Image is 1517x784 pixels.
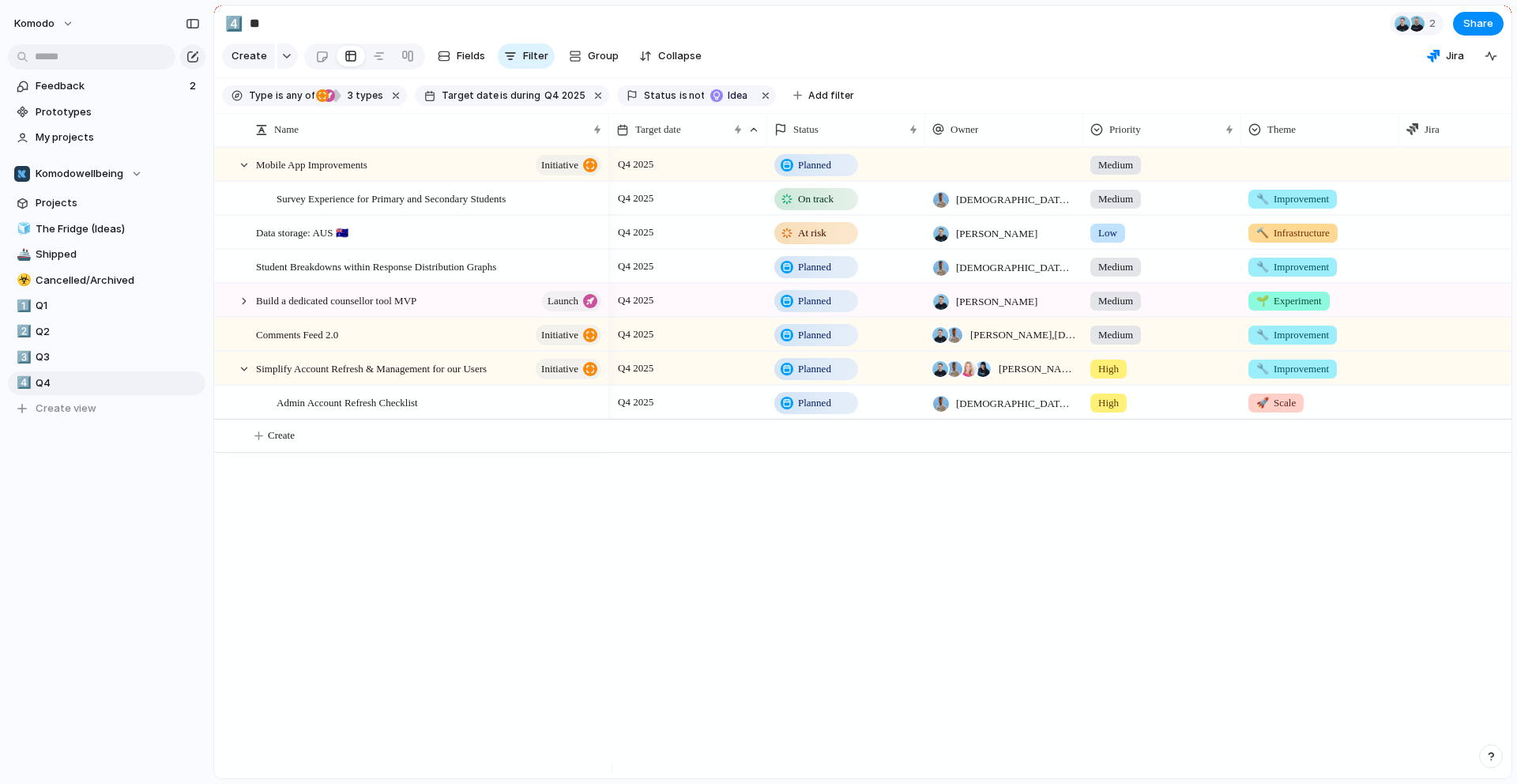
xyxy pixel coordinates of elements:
button: 4️⃣ [221,11,247,36]
button: Komodo [7,11,82,36]
span: Komodowellbeing [36,166,123,182]
span: Planned [798,395,831,411]
span: Idea [728,89,751,103]
button: Komodowellbeing [8,162,205,186]
span: Status [793,122,819,138]
span: Q4 2025 [614,257,657,276]
span: Q4 2025 [614,359,657,378]
span: Theme [1267,122,1296,138]
a: 1️⃣Q1 [8,294,205,318]
span: Planned [798,361,831,377]
span: Add filter [808,89,854,103]
span: Q1 [36,298,200,314]
span: [DEMOGRAPHIC_DATA][PERSON_NAME] [956,396,1076,412]
span: Comments Feed 2.0 [256,325,338,343]
span: is [276,89,284,103]
span: 🔧 [1256,329,1269,341]
button: Fields [431,43,491,69]
span: [DEMOGRAPHIC_DATA][PERSON_NAME] [956,260,1076,276]
a: Prototypes [8,100,205,124]
span: [PERSON_NAME] , [DEMOGRAPHIC_DATA][PERSON_NAME] [970,327,1076,343]
span: Low [1098,225,1117,241]
button: isnot [676,87,708,104]
span: Type [249,89,273,103]
span: At risk [798,225,826,241]
div: ☣️ [17,271,28,289]
span: Improvement [1256,361,1329,377]
span: Create view [36,401,96,416]
a: 3️⃣Q3 [8,345,205,369]
span: Target date [635,122,681,138]
a: 🚢Shipped [8,243,205,266]
span: Status [644,89,676,103]
button: 1️⃣ [14,298,30,314]
span: Medium [1098,293,1133,309]
span: [DEMOGRAPHIC_DATA][PERSON_NAME] [956,192,1076,208]
button: 2️⃣ [14,324,30,340]
span: launch [548,290,578,312]
span: High [1098,395,1119,411]
div: 2️⃣ [17,322,28,341]
button: Idea [706,87,755,104]
span: Filter [523,48,548,64]
span: Name [274,122,299,138]
button: Jira [1421,44,1470,68]
span: Improvement [1256,327,1329,343]
button: launch [542,291,601,311]
span: Experiment [1256,293,1322,309]
button: initiative [536,359,601,379]
span: Shipped [36,247,200,262]
span: Komodo [14,16,55,32]
span: Q4 2025 [544,89,585,103]
span: The Fridge (Ideas) [36,221,200,237]
span: Jira [1446,48,1464,64]
span: Medium [1098,259,1133,275]
span: 🌱 [1256,295,1269,307]
span: Owner [950,122,978,138]
span: [PERSON_NAME] , [DEMOGRAPHIC_DATA][PERSON_NAME] , [PERSON_NAME] , [PERSON_NAME] [999,361,1076,377]
span: Fields [457,48,485,64]
span: Share [1463,16,1493,32]
button: 🚢 [14,247,30,262]
span: 3 [343,89,356,101]
button: initiative [536,325,601,345]
span: initiative [541,154,578,176]
a: Feedback2 [8,74,205,98]
button: initiative [536,155,601,175]
span: 🔨 [1256,227,1269,239]
span: Data storage: AUS 🇦🇺 [256,223,348,241]
span: Build a dedicated counsellor tool MVP [256,291,416,309]
span: [PERSON_NAME] [956,226,1037,242]
div: ☣️Cancelled/Archived [8,269,205,292]
span: My projects [36,130,200,145]
span: Survey Experience for Primary and Secondary Students [277,189,506,207]
button: 3 types [316,87,386,104]
span: Q2 [36,324,200,340]
span: during [508,89,540,103]
span: Q4 2025 [614,291,657,310]
button: isduring [499,87,543,104]
span: Target date [442,89,499,103]
button: Share [1453,12,1504,36]
span: High [1098,361,1119,377]
span: Admin Account Refresh Checklist [277,393,418,411]
span: types [343,89,383,103]
span: [PERSON_NAME] [956,294,1037,310]
span: initiative [541,358,578,380]
span: Student Breakdowns within Response Distribution Graphs [256,257,496,275]
span: any of [284,89,314,103]
span: Medium [1098,327,1133,343]
button: Filter [498,43,555,69]
a: 4️⃣Q4 [8,371,205,395]
span: 2 [190,78,199,94]
span: 🚀 [1256,397,1269,409]
button: Create view [8,397,205,420]
button: Create [222,43,275,69]
span: is [679,89,687,103]
span: initiative [541,324,578,346]
span: Improvement [1256,259,1329,275]
span: Q4 2025 [614,325,657,344]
